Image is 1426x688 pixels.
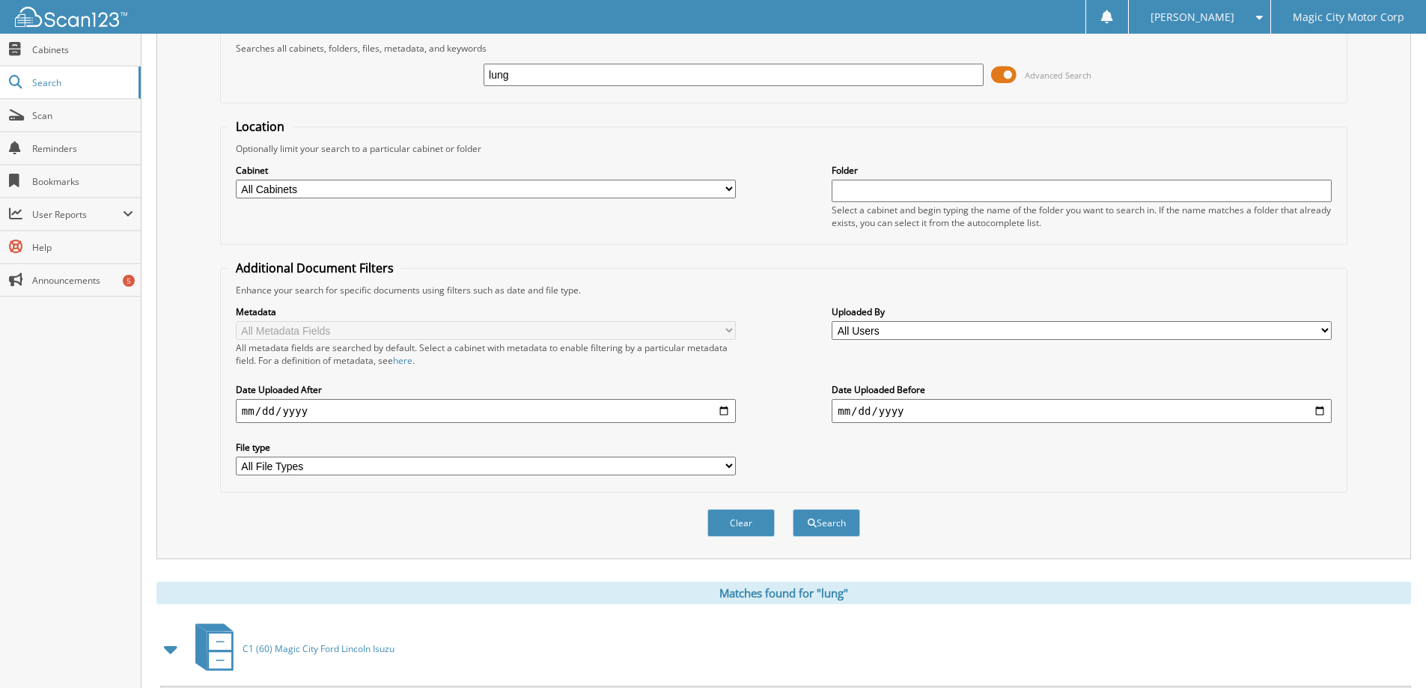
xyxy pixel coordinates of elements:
[236,441,736,454] label: File type
[793,509,860,537] button: Search
[832,164,1332,177] label: Folder
[236,164,736,177] label: Cabinet
[32,109,133,122] span: Scan
[236,383,736,396] label: Date Uploaded After
[832,383,1332,396] label: Date Uploaded Before
[32,76,131,89] span: Search
[393,354,412,367] a: here
[832,204,1332,229] div: Select a cabinet and begin typing the name of the folder you want to search in. If the name match...
[186,619,394,678] a: C1 (60) Magic City Ford Lincoln Isuzu
[228,142,1339,155] div: Optionally limit your search to a particular cabinet or folder
[832,399,1332,423] input: end
[15,7,127,27] img: scan123-logo-white.svg
[228,284,1339,296] div: Enhance your search for specific documents using filters such as date and file type.
[228,118,292,135] legend: Location
[32,142,133,155] span: Reminders
[123,275,135,287] div: 5
[1025,70,1091,81] span: Advanced Search
[1293,13,1404,22] span: Magic City Motor Corp
[32,175,133,188] span: Bookmarks
[1151,13,1234,22] span: [PERSON_NAME]
[236,399,736,423] input: start
[228,260,401,276] legend: Additional Document Filters
[1351,616,1426,688] iframe: Chat Widget
[832,305,1332,318] label: Uploaded By
[156,582,1411,604] div: Matches found for "lung"
[707,509,775,537] button: Clear
[243,642,394,655] span: C1 (60) Magic City Ford Lincoln Isuzu
[32,208,123,221] span: User Reports
[228,42,1339,55] div: Searches all cabinets, folders, files, metadata, and keywords
[32,241,133,254] span: Help
[236,341,736,367] div: All metadata fields are searched by default. Select a cabinet with metadata to enable filtering b...
[32,43,133,56] span: Cabinets
[32,274,133,287] span: Announcements
[236,305,736,318] label: Metadata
